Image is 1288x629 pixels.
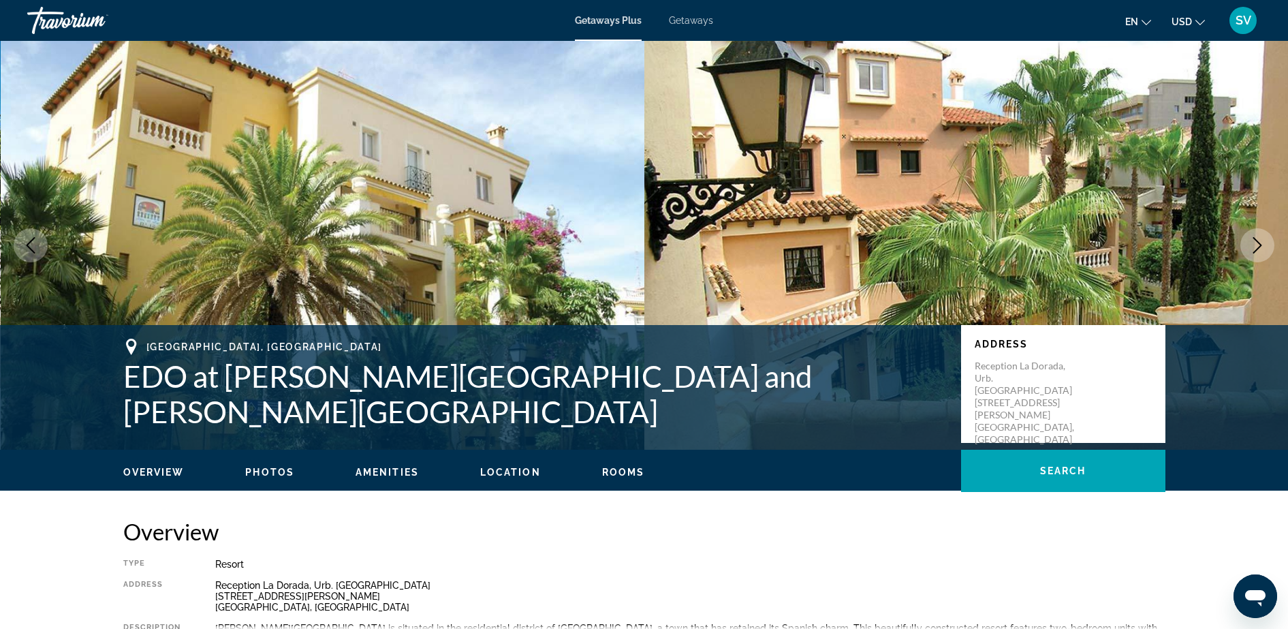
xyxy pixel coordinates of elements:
span: en [1125,16,1138,27]
h2: Overview [123,518,1165,545]
button: User Menu [1225,6,1261,35]
iframe: Poga, lai palaistu ziņojumapmaiņas logu [1234,574,1277,618]
span: Search [1040,465,1086,476]
p: Reception La Dorada, Urb. [GEOGRAPHIC_DATA] [STREET_ADDRESS][PERSON_NAME] [GEOGRAPHIC_DATA], [GEO... [975,360,1084,446]
button: Rooms [602,466,645,478]
button: Next image [1240,228,1274,262]
button: Amenities [356,466,419,478]
span: Rooms [602,467,645,478]
span: USD [1172,16,1192,27]
div: Type [123,559,181,570]
div: Reception La Dorada, Urb. [GEOGRAPHIC_DATA] [STREET_ADDRESS][PERSON_NAME] [GEOGRAPHIC_DATA], [GEO... [215,580,1165,613]
button: Location [480,466,541,478]
div: Resort [215,559,1165,570]
span: Amenities [356,467,419,478]
button: Overview [123,466,185,478]
p: Address [975,339,1152,350]
div: Address [123,580,181,613]
span: Overview [123,467,185,478]
button: Photos [245,466,294,478]
span: Location [480,467,541,478]
button: Search [961,450,1165,492]
button: Change currency [1172,12,1205,31]
span: Photos [245,467,294,478]
button: Previous image [14,228,48,262]
a: Getaways Plus [575,15,642,26]
span: SV [1236,14,1251,27]
button: Change language [1125,12,1151,31]
span: [GEOGRAPHIC_DATA], [GEOGRAPHIC_DATA] [146,341,382,352]
h1: EDO at [PERSON_NAME][GEOGRAPHIC_DATA] and [PERSON_NAME][GEOGRAPHIC_DATA] [123,358,947,429]
a: Travorium [27,3,163,38]
a: Getaways [669,15,713,26]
